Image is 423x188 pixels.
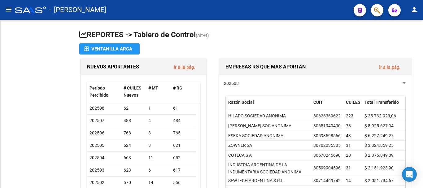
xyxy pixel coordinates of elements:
[411,6,418,13] mat-icon: person
[148,142,168,149] div: 3
[146,81,171,102] datatable-header-cell: # MT
[402,167,417,182] div: Open Intercom Messenger
[148,167,168,174] div: 6
[346,123,351,128] span: 78
[364,143,394,148] span: $ 3.324.859,25
[228,112,286,120] div: HILADO SOCIEDAD ANONIMA
[49,3,106,17] span: - [PERSON_NAME]
[148,154,168,161] div: 11
[148,179,168,186] div: 14
[173,85,182,90] span: # RG
[89,118,104,123] span: 202507
[364,165,394,170] span: $ 2.151.923,90
[226,96,311,116] datatable-header-cell: Razón Social
[89,130,104,135] span: 202506
[173,142,193,149] div: 621
[173,129,193,137] div: 765
[148,129,168,137] div: 3
[362,96,405,116] datatable-header-cell: Total Transferido
[313,142,341,149] div: 30702035305
[89,180,104,185] span: 202502
[124,154,143,161] div: 663
[124,167,143,174] div: 623
[346,133,351,138] span: 43
[89,168,104,173] span: 202503
[225,64,306,70] span: EMPRESAS RG QUE MAS APORTAN
[124,129,143,137] div: 768
[5,6,12,13] mat-icon: menu
[224,81,239,86] span: 202508
[89,85,108,98] span: Período Percibido
[173,105,193,112] div: 61
[173,117,193,124] div: 484
[374,61,405,73] button: Ir a la pág.
[228,161,308,176] div: INDUSTRIA ARGENTINA DE LA INDUMENTARIA SOCIEDAD ANONIMA
[346,100,360,105] span: CUILES
[346,165,351,170] span: 31
[228,152,252,159] div: COTECA S A
[364,123,394,128] span: $ 8.925.627,94
[364,178,394,183] span: $ 2.051.734,67
[89,155,104,160] span: 202504
[346,153,351,158] span: 20
[84,43,135,55] div: Ventanilla ARCA
[79,43,140,55] button: Ventanilla ARCA
[228,177,285,184] div: SEWTECH ARGENTINA S.R.L.
[148,117,168,124] div: 4
[228,100,254,105] span: Razón Social
[346,143,351,148] span: 31
[346,113,353,118] span: 223
[169,61,200,73] button: Ir a la pág.
[148,85,158,90] span: # MT
[87,64,139,70] span: NUEVOS APORTANTES
[171,81,195,102] datatable-header-cell: # RG
[174,64,195,70] a: Ir a la pág.
[148,105,168,112] div: 1
[313,100,323,105] span: CUIT
[79,30,413,41] h1: REPORTES -> Tablero de Control
[228,132,283,139] div: ESEKA SOCIEDAD ANONIMA
[228,122,291,129] div: [PERSON_NAME] SOC ANONIMA
[364,113,396,118] span: $ 25.732.923,06
[313,112,341,120] div: 30626369622
[124,105,143,112] div: 62
[228,142,252,149] div: ZOWNER SA
[173,179,193,186] div: 556
[121,81,146,102] datatable-header-cell: # CUILES Nuevos
[313,177,341,184] div: 30714469742
[343,96,362,116] datatable-header-cell: CUILES
[346,178,351,183] span: 14
[364,153,394,158] span: $ 2.375.849,09
[173,167,193,174] div: 617
[196,33,209,38] span: (alt+t)
[124,142,143,149] div: 624
[89,143,104,148] span: 202505
[124,85,142,98] span: # CUILES Nuevos
[379,64,400,70] a: Ir a la pág.
[313,132,341,139] div: 30593598566
[313,152,341,159] div: 30570245690
[89,106,104,111] span: 202508
[364,133,394,138] span: $ 6.227.249,27
[124,117,143,124] div: 488
[364,100,399,105] span: Total Transferido
[313,122,341,129] div: 30651940490
[311,96,343,116] datatable-header-cell: CUIT
[313,164,341,172] div: 30599904596
[87,81,121,102] datatable-header-cell: Período Percibido
[124,179,143,186] div: 570
[173,154,193,161] div: 652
